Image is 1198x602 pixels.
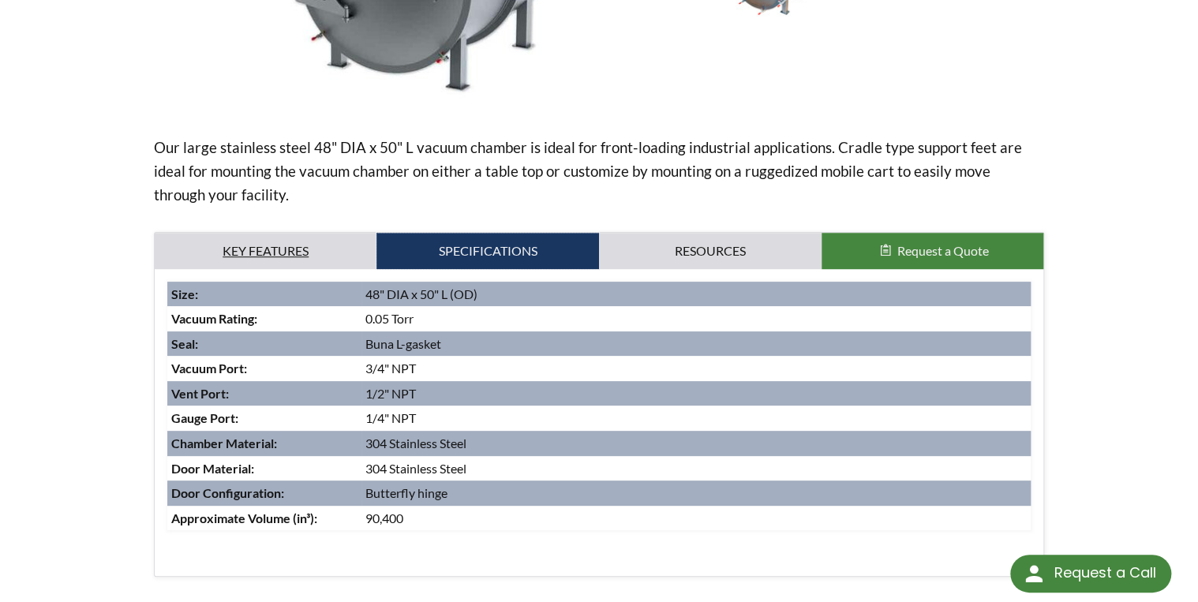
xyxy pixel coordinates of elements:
[361,282,1031,307] td: 48" DIA x 50" L (OD)
[822,233,1044,269] button: Request a Quote
[171,461,251,476] strong: Door Material
[171,410,235,425] strong: Gauge Port
[361,306,1031,331] td: 0.05 Torr
[361,381,1031,406] td: 1/2" NPT
[171,386,226,401] strong: Vent Port
[167,331,361,357] td: :
[167,506,361,531] td: :
[897,243,989,258] span: Request a Quote
[361,480,1031,506] td: Butterfly hinge
[361,431,1031,456] td: 304 Stainless Steel
[171,485,281,500] strong: Door Configuration
[171,436,274,451] strong: Chamber Material
[171,286,198,301] strong: Size:
[376,233,599,269] a: Specifications
[361,356,1031,381] td: 3/4" NPT
[167,480,361,506] td: :
[1010,555,1171,593] div: Request a Call
[361,331,1031,357] td: Buna L-gasket
[599,233,822,269] a: Resources
[171,361,244,376] strong: Vacuum Port
[167,456,361,481] td: :
[171,336,195,351] strong: Seal
[361,456,1031,481] td: 304 Stainless Steel
[171,510,314,525] strong: Approximate Volume (in³)
[1054,555,1155,591] div: Request a Call
[155,233,377,269] a: Key Features
[361,406,1031,431] td: 1/4" NPT
[167,431,361,456] td: :
[361,506,1031,531] td: 90,400
[1021,561,1046,586] img: round button
[167,406,361,431] td: :
[167,381,361,406] td: :
[171,311,254,326] strong: Vacuum Rating
[167,356,361,381] td: :
[154,136,1044,207] p: Our large stainless steel 48" DIA x 50" L vacuum chamber is ideal for front-loading industrial ap...
[167,306,361,331] td: :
